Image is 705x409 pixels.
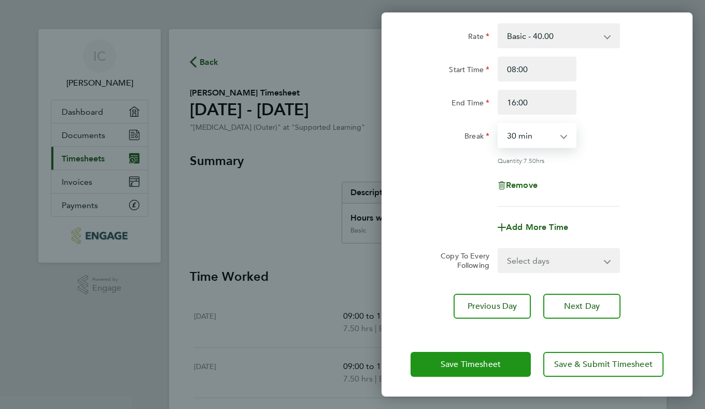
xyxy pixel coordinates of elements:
[432,251,489,270] label: Copy To Every Following
[411,352,531,377] button: Save Timesheet
[543,294,621,319] button: Next Day
[506,222,568,232] span: Add More Time
[452,98,489,111] label: End Time
[506,180,538,190] span: Remove
[454,294,531,319] button: Previous Day
[498,181,538,189] button: Remove
[498,156,620,165] div: Quantity: hrs
[468,301,517,311] span: Previous Day
[464,131,489,144] label: Break
[498,223,568,231] button: Add More Time
[543,352,664,377] button: Save & Submit Timesheet
[449,65,489,77] label: Start Time
[524,156,536,165] span: 7.50
[441,359,501,370] span: Save Timesheet
[498,57,576,81] input: E.g. 08:00
[554,359,653,370] span: Save & Submit Timesheet
[468,32,489,44] label: Rate
[564,301,600,311] span: Next Day
[498,90,576,115] input: E.g. 18:00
